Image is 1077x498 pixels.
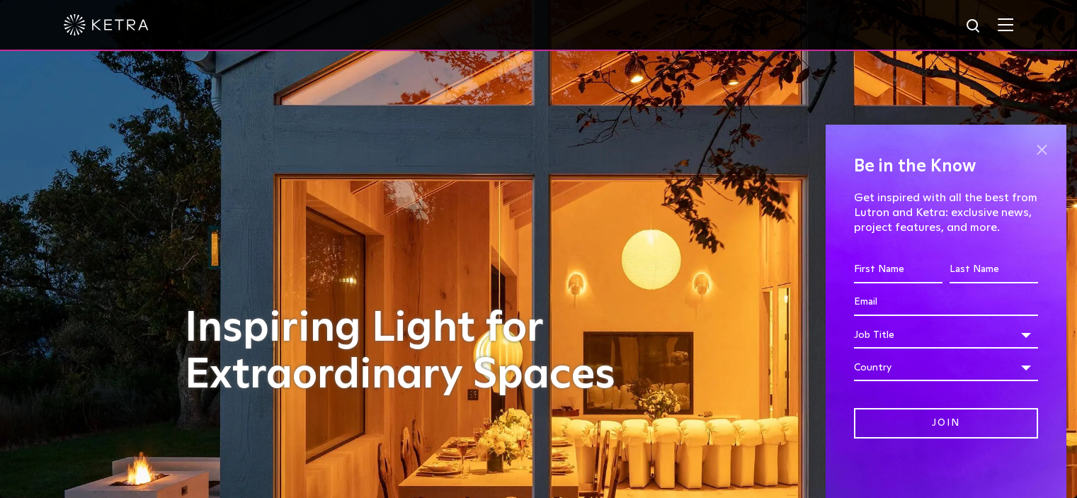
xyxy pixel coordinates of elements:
[998,18,1013,31] img: Hamburger%20Nav.svg
[854,153,1038,180] h4: Be in the Know
[854,191,1038,234] p: Get inspired with all the best from Lutron and Ketra: exclusive news, project features, and more.
[854,256,942,283] input: First Name
[854,322,1038,349] div: Job Title
[185,305,645,399] h1: Inspiring Light for Extraordinary Spaces
[965,18,983,35] img: search icon
[854,408,1038,438] input: Join
[854,354,1038,381] div: Country
[854,289,1038,316] input: Email
[950,256,1038,283] input: Last Name
[64,14,149,35] img: ketra-logo-2019-white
